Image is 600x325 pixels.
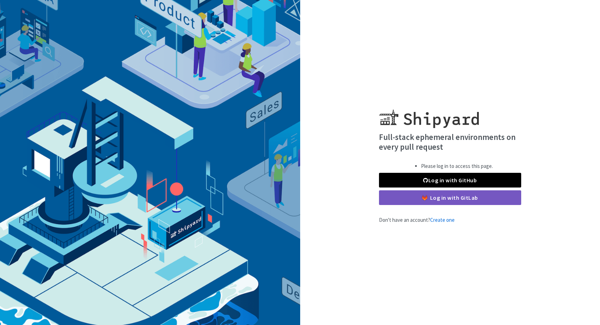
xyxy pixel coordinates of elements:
img: gitlab-color.svg [422,195,427,200]
h4: Full-stack ephemeral environments on every pull request [379,132,521,151]
img: Shipyard logo [379,101,479,128]
a: Log in with GitLab [379,190,521,205]
li: Please log in to access this page. [421,162,493,170]
span: Don't have an account? [379,217,455,223]
a: Log in with GitHub [379,173,521,188]
a: Create one [430,217,455,223]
